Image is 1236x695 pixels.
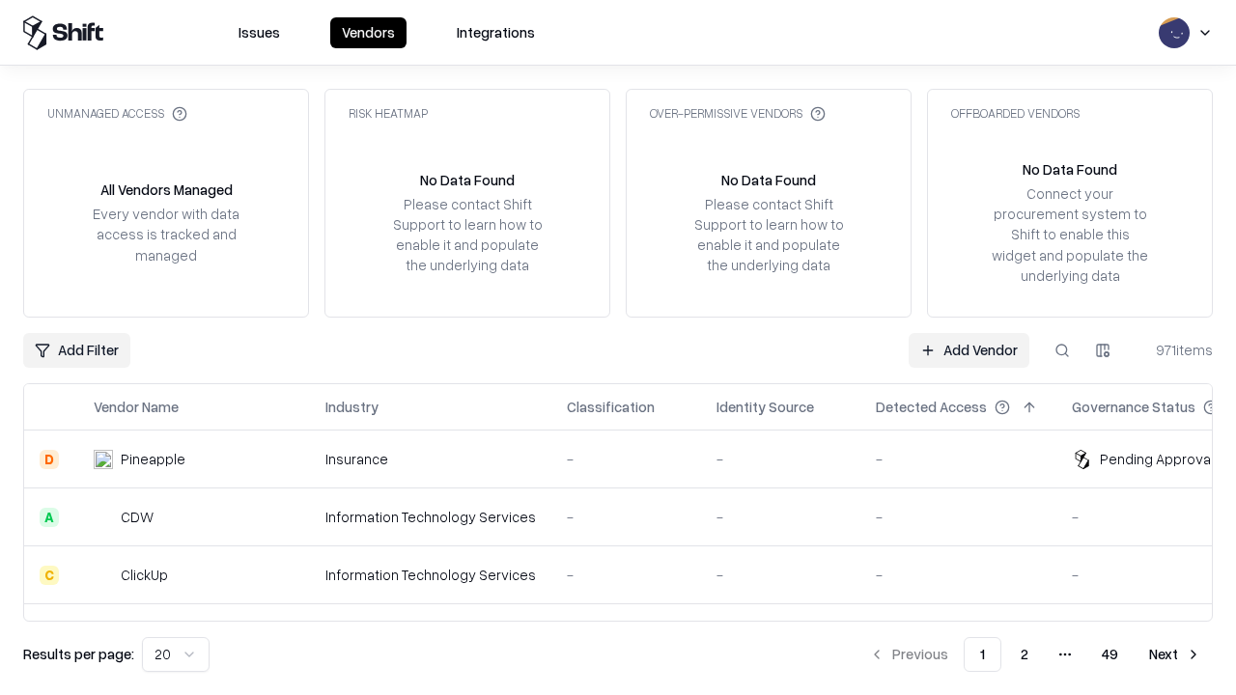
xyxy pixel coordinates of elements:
[40,508,59,527] div: A
[876,449,1041,469] div: -
[964,637,1001,672] button: 1
[40,566,59,585] div: C
[325,507,536,527] div: Information Technology Services
[445,17,547,48] button: Integrations
[650,105,826,122] div: Over-Permissive Vendors
[876,507,1041,527] div: -
[567,507,686,527] div: -
[1136,340,1213,360] div: 971 items
[567,565,686,585] div: -
[94,508,113,527] img: CDW
[23,644,134,664] p: Results per page:
[567,397,655,417] div: Classification
[1005,637,1044,672] button: 2
[121,565,168,585] div: ClickUp
[325,449,536,469] div: Insurance
[121,507,154,527] div: CDW
[688,194,849,276] div: Please contact Shift Support to learn how to enable it and populate the underlying data
[567,449,686,469] div: -
[990,183,1150,286] div: Connect your procurement system to Shift to enable this widget and populate the underlying data
[909,333,1029,368] a: Add Vendor
[330,17,407,48] button: Vendors
[100,180,233,200] div: All Vendors Managed
[47,105,187,122] div: Unmanaged Access
[716,449,845,469] div: -
[94,397,179,417] div: Vendor Name
[876,397,987,417] div: Detected Access
[1072,397,1195,417] div: Governance Status
[1023,159,1117,180] div: No Data Found
[1138,637,1213,672] button: Next
[94,450,113,469] img: Pineapple
[1086,637,1134,672] button: 49
[951,105,1080,122] div: Offboarded Vendors
[1100,449,1214,469] div: Pending Approval
[387,194,548,276] div: Please contact Shift Support to learn how to enable it and populate the underlying data
[325,397,379,417] div: Industry
[716,397,814,417] div: Identity Source
[227,17,292,48] button: Issues
[94,566,113,585] img: ClickUp
[23,333,130,368] button: Add Filter
[349,105,428,122] div: Risk Heatmap
[857,637,1213,672] nav: pagination
[121,449,185,469] div: Pineapple
[86,204,246,264] div: Every vendor with data access is tracked and managed
[716,507,845,527] div: -
[721,170,816,190] div: No Data Found
[716,565,845,585] div: -
[876,565,1041,585] div: -
[40,450,59,469] div: D
[420,170,515,190] div: No Data Found
[325,565,536,585] div: Information Technology Services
